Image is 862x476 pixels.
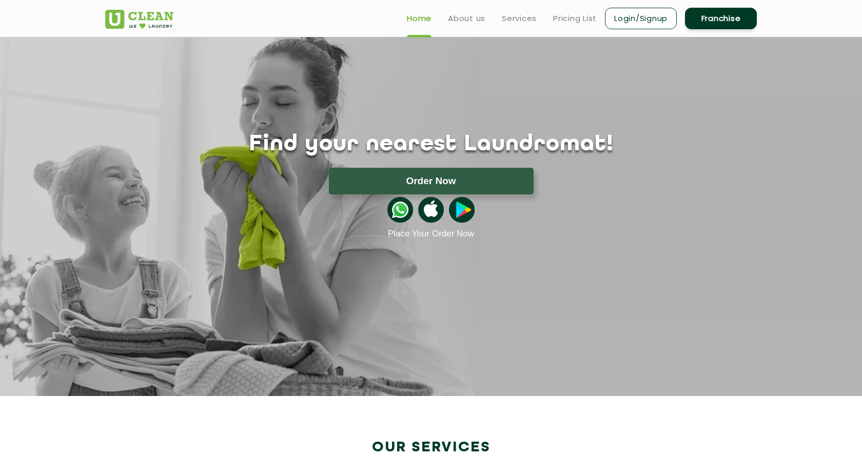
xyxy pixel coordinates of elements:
a: Place Your Order Now [388,229,474,239]
a: Home [407,12,432,25]
img: UClean Laundry and Dry Cleaning [105,10,173,29]
a: Franchise [685,8,757,29]
img: whatsappicon.png [387,197,413,223]
a: Pricing List [553,12,597,25]
a: Services [502,12,537,25]
h2: Our Services [105,439,757,456]
img: apple-icon.png [418,197,444,223]
h1: Find your nearest Laundromat! [97,132,765,157]
a: Login/Signup [605,8,677,29]
a: About us [448,12,485,25]
img: playstoreicon.png [449,197,475,223]
button: Order Now [329,168,534,194]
